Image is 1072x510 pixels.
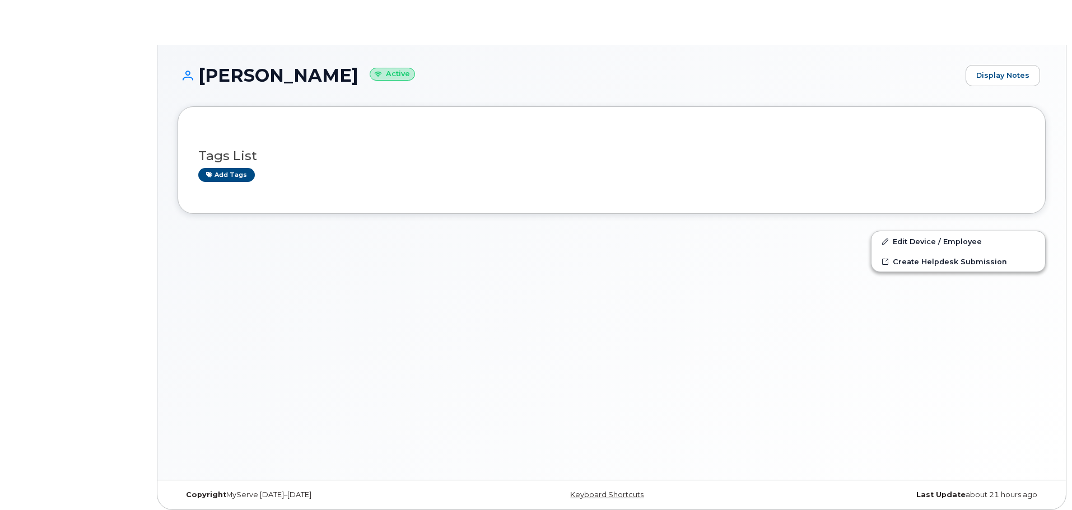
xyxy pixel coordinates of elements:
a: Keyboard Shortcuts [570,490,644,499]
a: Display Notes [966,65,1040,86]
a: Edit Device / Employee [871,231,1045,251]
small: Active [370,68,415,81]
div: MyServe [DATE]–[DATE] [178,490,467,499]
h1: [PERSON_NAME] [178,65,960,85]
strong: Last Update [916,490,966,499]
h3: Tags List [198,149,1025,163]
div: about 21 hours ago [756,490,1046,499]
a: Add tags [198,168,255,182]
a: Create Helpdesk Submission [871,251,1045,272]
strong: Copyright [186,490,226,499]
